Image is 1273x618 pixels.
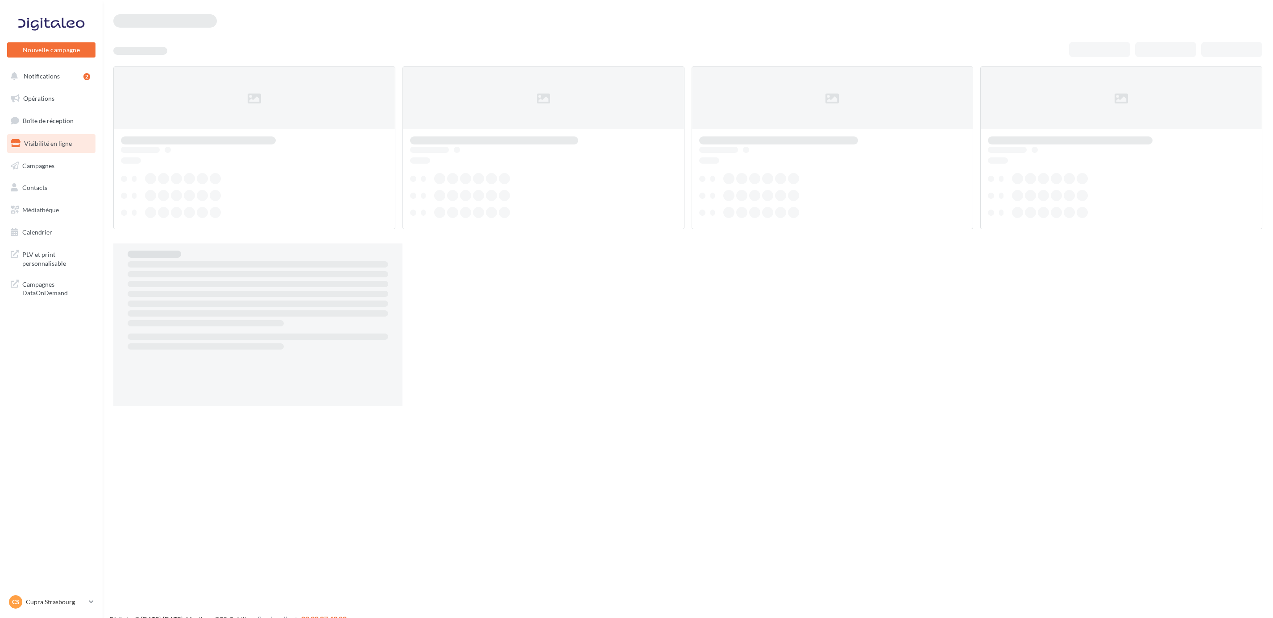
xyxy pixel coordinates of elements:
a: Boîte de réception [5,111,97,130]
span: Calendrier [22,228,52,236]
a: Contacts [5,178,97,197]
a: Calendrier [5,223,97,242]
div: 2 [83,73,90,80]
button: Notifications 2 [5,67,94,86]
p: Cupra Strasbourg [26,597,85,606]
span: Boîte de réception [23,117,74,124]
span: Contacts [22,184,47,191]
a: PLV et print personnalisable [5,245,97,271]
span: Campagnes DataOnDemand [22,278,92,297]
span: Visibilité en ligne [24,140,72,147]
a: Visibilité en ligne [5,134,97,153]
span: Campagnes [22,161,54,169]
span: CS [12,597,20,606]
span: Médiathèque [22,206,59,214]
span: Notifications [24,72,60,80]
button: Nouvelle campagne [7,42,95,58]
span: PLV et print personnalisable [22,248,92,268]
a: Opérations [5,89,97,108]
span: Opérations [23,95,54,102]
a: CS Cupra Strasbourg [7,593,95,610]
a: Médiathèque [5,201,97,219]
a: Campagnes DataOnDemand [5,275,97,301]
a: Campagnes [5,157,97,175]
